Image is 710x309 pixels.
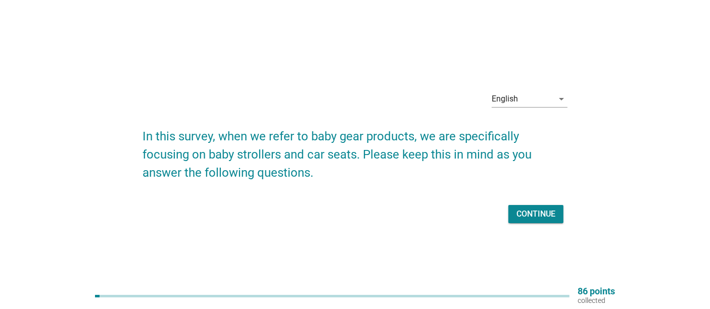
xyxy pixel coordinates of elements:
i: arrow_drop_down [555,93,567,105]
button: Continue [508,205,563,223]
p: 86 points [578,287,615,296]
div: Continue [516,208,555,220]
p: collected [578,296,615,305]
h2: In this survey, when we refer to baby gear products, we are specifically focusing on baby strolle... [143,117,567,182]
div: English [492,94,518,104]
